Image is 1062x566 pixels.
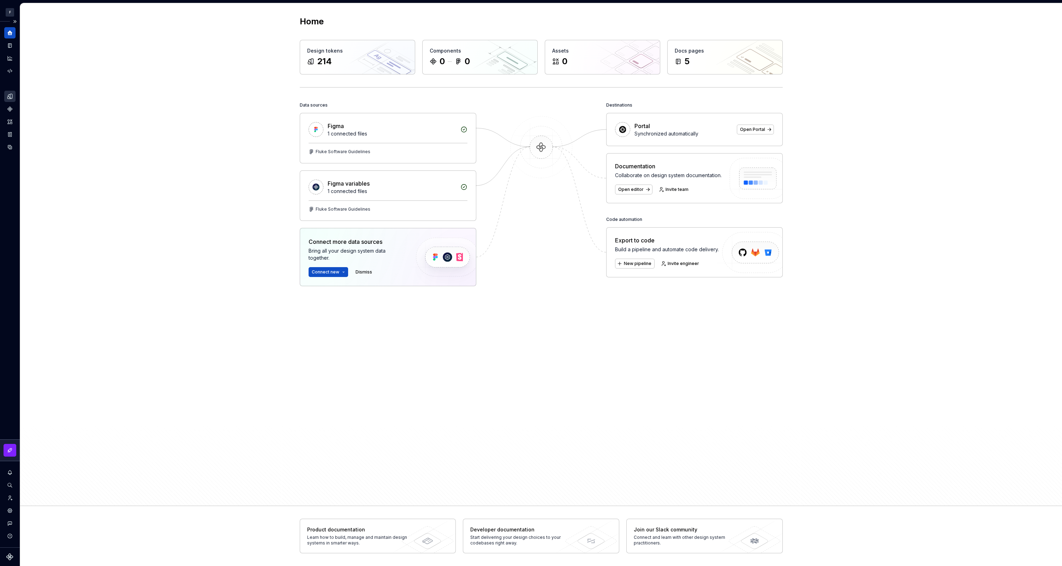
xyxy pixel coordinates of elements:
button: Search ⌘K [4,480,16,491]
div: Figma variables [328,179,370,188]
div: Connect more data sources [309,237,404,246]
button: F [1,5,18,20]
a: Open Portal [737,125,774,134]
div: Figma [328,122,344,130]
a: Figma1 connected filesFluke Software Guidelines [300,113,476,163]
div: 1 connected files [328,188,456,195]
div: Destinations [606,100,632,110]
div: Start delivering your design choices to your codebases right away. [470,535,573,546]
div: Build a pipeline and automate code delivery. [615,246,719,253]
span: Open editor [618,187,644,192]
svg: Supernova Logo [6,553,13,560]
span: New pipeline [624,261,651,266]
button: Notifications [4,467,16,478]
div: 214 [317,56,332,67]
div: Learn how to build, manage and maintain design systems in smarter ways. [307,535,410,546]
a: Invite team [657,185,692,194]
h2: Home [300,16,324,27]
a: Components [4,103,16,115]
a: Developer documentationStart delivering your design choices to your codebases right away. [463,519,619,553]
div: 5 [685,56,690,67]
a: Docs pages5 [667,40,783,74]
span: Invite engineer [668,261,699,266]
div: Code automation [606,215,642,224]
div: Product documentation [307,526,410,533]
div: Developer documentation [470,526,573,533]
a: Invite team [4,492,16,504]
button: Dismiss [352,267,375,277]
div: Docs pages [675,47,775,54]
div: Connect and learn with other design system practitioners. [634,535,736,546]
div: 1 connected files [328,130,456,137]
div: Documentation [615,162,722,170]
div: F [6,8,14,17]
div: Bring all your design system data together. [309,247,404,261]
div: Components [430,47,530,54]
div: 0 [440,56,445,67]
div: 0 [562,56,567,67]
a: Storybook stories [4,129,16,140]
a: Home [4,27,16,38]
div: Synchronized automatically [634,130,733,137]
div: Export to code [615,236,719,245]
div: Fluke Software Guidelines [316,206,370,212]
button: Contact support [4,518,16,529]
span: Connect new [312,269,339,275]
a: Open editor [615,185,652,194]
div: Fluke Software Guidelines [316,149,370,155]
a: Components00 [422,40,538,74]
div: Portal [634,122,650,130]
a: Code automation [4,65,16,77]
div: Assets [552,47,653,54]
div: Join our Slack community [634,526,736,533]
button: New pipeline [615,259,655,269]
a: Assets [4,116,16,127]
div: Data sources [300,100,328,110]
span: Dismiss [356,269,372,275]
a: Settings [4,505,16,516]
span: Invite team [666,187,688,192]
div: Design tokens [307,47,408,54]
button: Expand sidebar [10,17,20,26]
a: Design tokens214 [300,40,415,74]
a: Figma variables1 connected filesFluke Software Guidelines [300,170,476,221]
div: 0 [465,56,470,67]
a: Product documentationLearn how to build, manage and maintain design systems in smarter ways. [300,519,456,553]
a: Data sources [4,141,16,153]
a: Invite engineer [659,259,702,269]
div: Collaborate on design system documentation. [615,172,722,179]
button: Connect new [309,267,348,277]
a: Assets0 [545,40,660,74]
a: Analytics [4,53,16,64]
a: Join our Slack communityConnect and learn with other design system practitioners. [626,519,783,553]
a: Documentation [4,40,16,51]
a: Design tokens [4,91,16,102]
span: Open Portal [740,127,765,132]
